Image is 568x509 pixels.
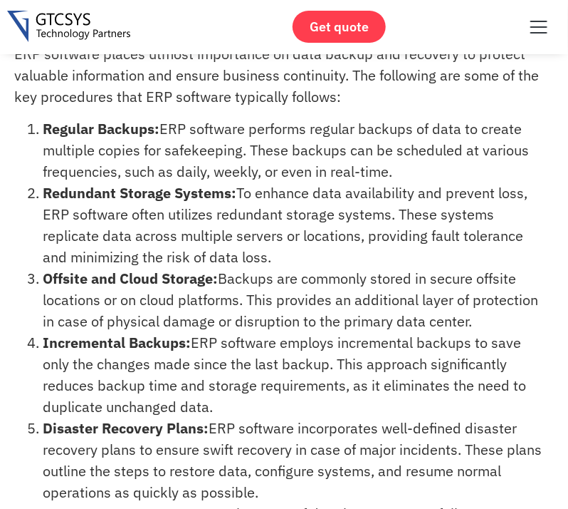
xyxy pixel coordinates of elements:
li: To enhance data availability and prevent loss, ERP software often utilizes redundant storage syst... [43,182,547,268]
img: Gtcsys logo [7,11,130,42]
p: ERP software places utmost importance on data backup and recovery to protect valuable information... [14,43,547,108]
strong: Incremental Backups: [43,333,191,352]
strong: Disaster Recovery Plans: [43,418,209,438]
strong: Regular Backups: [43,119,159,138]
li: ERP software performs regular backups of data to create multiple copies for safekeeping. These ba... [43,118,547,182]
a: Get quote [293,11,386,43]
strong: Redundant Storage Systems: [43,183,236,202]
strong: Offsite and Cloud Storage: [43,269,218,288]
li: ERP software employs incremental backups to save only the changes made since the last backup. Thi... [43,332,547,418]
li: Backups are commonly stored in secure offsite locations or on cloud platforms. This provides an a... [43,268,547,332]
li: ERP software incorporates well-defined disaster recovery plans to ensure swift recovery in case o... [43,418,547,503]
span: Get quote [310,19,369,34]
